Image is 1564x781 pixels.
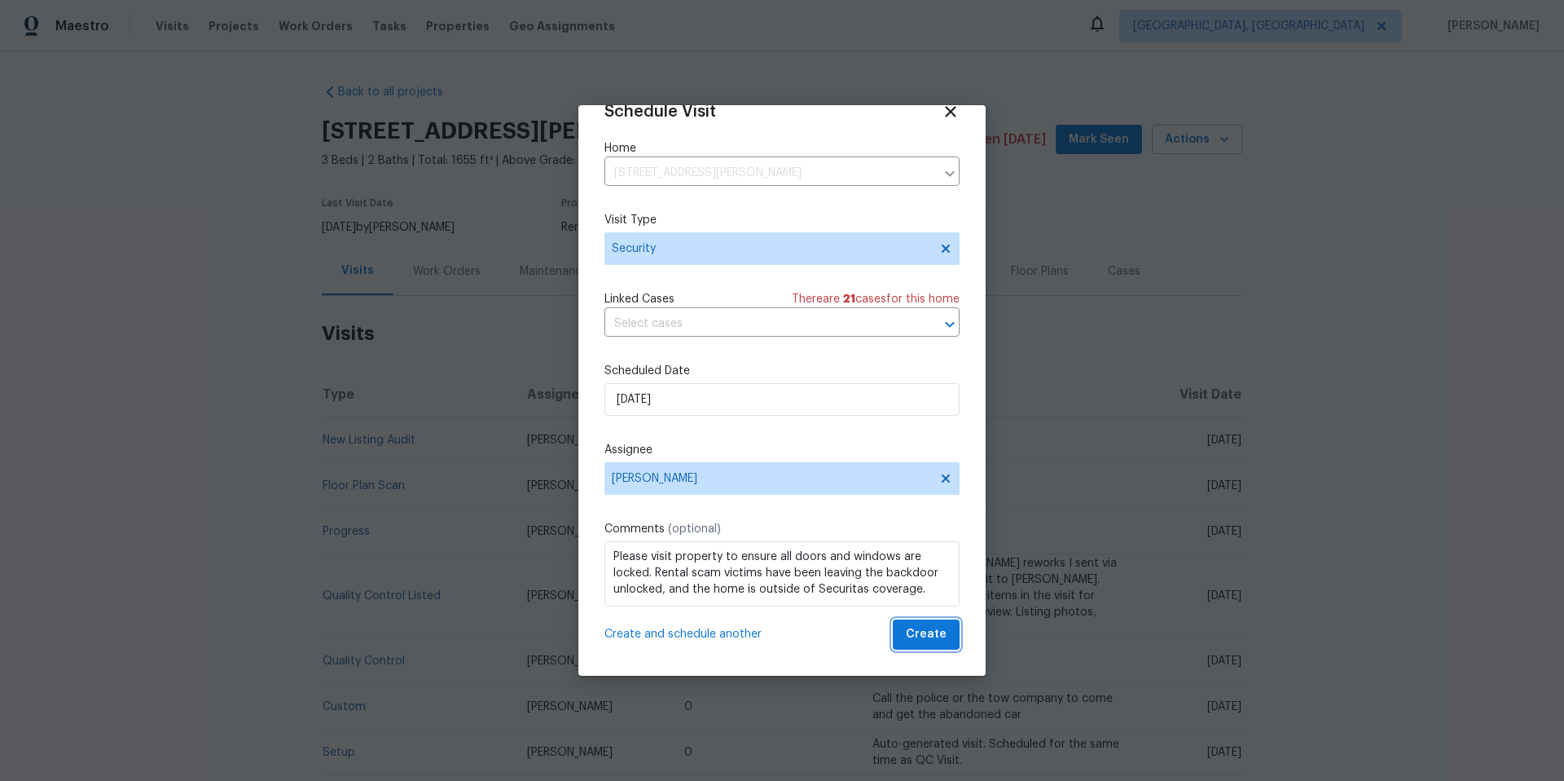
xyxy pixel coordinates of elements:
[604,521,960,537] label: Comments
[938,313,961,336] button: Open
[604,212,960,228] label: Visit Type
[604,541,960,607] textarea: Please visit property to ensure all doors and windows are locked. Rental scam victims have been l...
[604,311,914,337] input: Select cases
[906,624,947,645] span: Create
[604,161,935,186] input: Enter in an address
[604,104,716,120] span: Schedule Visit
[843,293,855,305] span: 21
[604,383,960,416] input: M/D/YYYY
[604,140,960,157] label: Home
[612,472,931,485] span: [PERSON_NAME]
[942,103,960,121] span: Close
[668,523,721,535] span: (optional)
[604,626,762,642] span: Create and schedule another
[792,291,960,307] span: There are case s for this home
[612,240,929,257] span: Security
[604,442,960,458] label: Assignee
[893,620,960,650] button: Create
[604,291,674,307] span: Linked Cases
[604,363,960,379] label: Scheduled Date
